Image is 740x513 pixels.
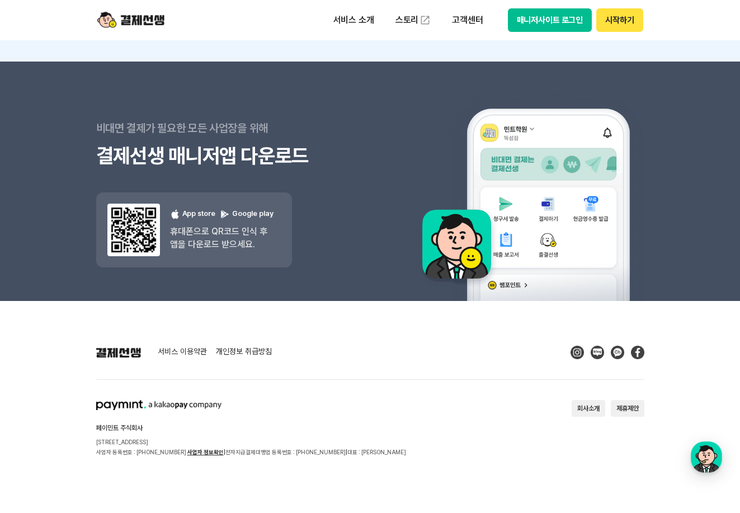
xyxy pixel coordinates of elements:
img: Facebook [631,346,644,359]
button: 매니저사이트 로그인 [508,8,592,32]
a: 스토리 [388,9,439,31]
a: 서비스 이용약관 [158,347,207,357]
p: Google play [220,209,274,219]
button: 제휴제안 [611,400,644,417]
button: 회사소개 [572,400,605,417]
a: 개인정보 취급방침 [216,347,272,357]
a: 사업자 정보확인 [187,449,224,455]
span: | [224,449,225,455]
img: 결제선생 로고 [96,347,141,357]
a: 대화 [74,355,144,383]
p: 서비스 소개 [326,10,382,30]
p: 휴대폰으로 QR코드 인식 후 앱을 다운로드 받으세요. [170,225,274,251]
p: App store [170,209,215,219]
img: 앱 다운도르드 qr [107,204,160,256]
h3: 결제선생 매니저앱 다운로드 [96,142,370,170]
p: 사업자 등록번호 : [PHONE_NUMBER] 전자지급결제대행업 등록번호 : [PHONE_NUMBER] 대표 : [PERSON_NAME] [96,447,406,457]
button: 시작하기 [596,8,643,32]
img: paymint logo [96,400,221,410]
img: Kakao Talk [611,346,624,359]
img: Blog [591,346,604,359]
p: [STREET_ADDRESS] [96,437,406,447]
span: | [346,449,347,455]
span: 대화 [102,372,116,381]
span: 홈 [35,371,42,380]
img: 구글 플레이 로고 [220,209,230,219]
img: 애플 로고 [170,209,180,219]
span: 설정 [173,371,186,380]
a: 홈 [3,355,74,383]
a: 설정 [144,355,215,383]
img: 외부 도메인 오픈 [420,15,431,26]
p: 고객센터 [444,10,491,30]
img: Instagram [571,346,584,359]
p: 비대면 결제가 필요한 모든 사업장을 위해 [96,114,370,142]
img: 앱 예시 이미지 [408,63,644,300]
h2: 페이민트 주식회사 [96,425,406,431]
img: logo [97,10,164,31]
